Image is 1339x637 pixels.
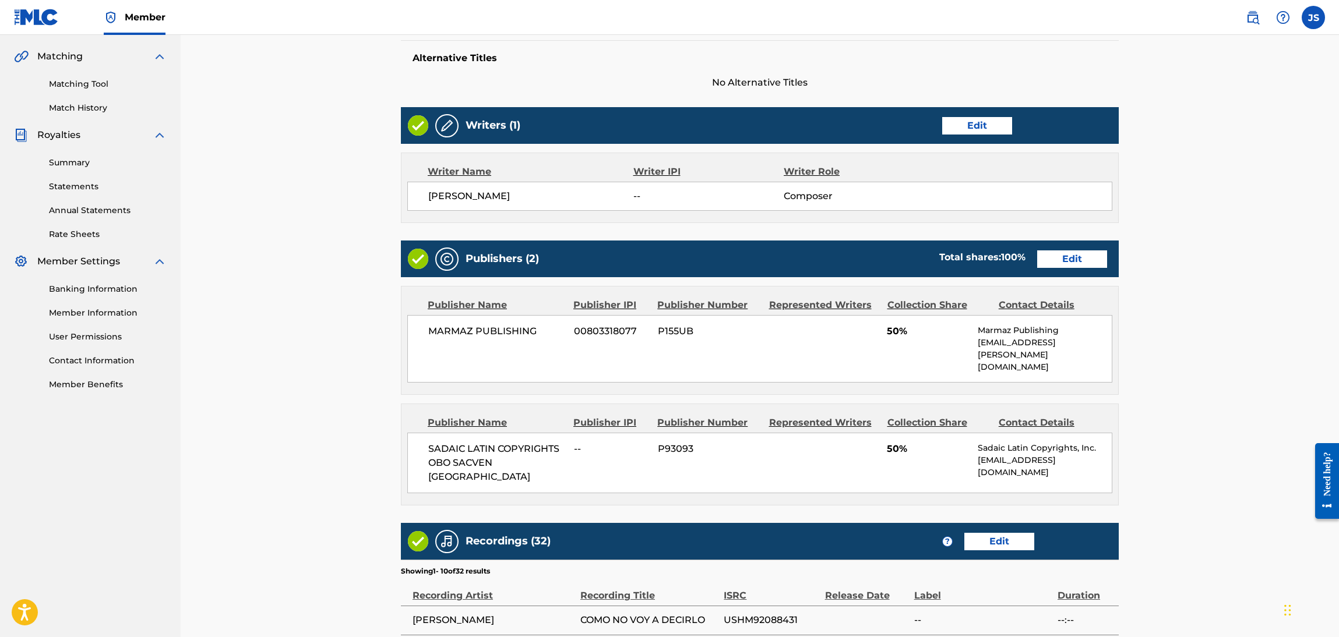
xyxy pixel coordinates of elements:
[999,416,1101,430] div: Contact Details
[466,119,520,132] h5: Writers (1)
[408,115,428,136] img: Valid
[1281,581,1339,637] iframe: Chat Widget
[440,252,454,266] img: Publishers
[978,442,1112,454] p: Sadaic Latin Copyrights, Inc.
[978,324,1112,337] p: Marmaz Publishing
[49,283,167,295] a: Banking Information
[428,189,633,203] span: [PERSON_NAME]
[49,204,167,217] a: Annual Statements
[1058,613,1113,627] span: --:--
[49,78,167,90] a: Matching Tool
[37,49,83,63] span: Matching
[1276,10,1290,24] img: help
[914,613,1052,627] span: --
[887,324,969,338] span: 50%
[784,165,921,179] div: Writer Role
[978,454,1112,479] p: [EMAIL_ADDRESS][DOMAIN_NAME]
[125,10,165,24] span: Member
[942,117,1012,135] a: Edit
[658,442,760,456] span: P93093
[580,576,718,603] div: Recording Title
[573,416,649,430] div: Publisher IPI
[1302,6,1325,29] div: User Menu
[153,128,167,142] img: expand
[466,252,539,266] h5: Publishers (2)
[939,250,1026,264] div: Total shares:
[887,442,969,456] span: 50%
[978,337,1112,373] p: [EMAIL_ADDRESS][PERSON_NAME][DOMAIN_NAME]
[657,416,760,430] div: Publisher Number
[37,128,80,142] span: Royalties
[440,535,454,548] img: Recordings
[724,613,819,627] span: USHM92088431
[658,324,760,338] span: P155UB
[14,49,29,63] img: Matching
[580,613,718,627] span: COMO NO VOY A DECIRLO
[769,298,879,312] div: Represented Writers
[37,254,120,268] span: Member Settings
[573,298,649,312] div: Publisher IPI
[104,10,118,24] img: Top Rightsholder
[49,102,167,114] a: Match History
[413,613,575,627] span: [PERSON_NAME]
[428,165,633,179] div: Writer Name
[408,531,428,551] img: Valid
[1306,434,1339,528] iframe: Resource Center
[1246,10,1260,24] img: search
[574,324,649,338] span: 00803318077
[887,298,990,312] div: Collection Share
[825,576,908,603] div: Release Date
[408,249,428,269] img: Valid
[1001,252,1026,263] span: 100 %
[784,189,921,203] span: Composer
[428,442,565,484] span: SADAIC LATIN COPYRIGHTS OBO SACVEN [GEOGRAPHIC_DATA]
[943,537,952,546] span: ?
[914,576,1052,603] div: Label
[999,298,1101,312] div: Contact Details
[413,52,1107,64] h5: Alternative Titles
[14,128,28,142] img: Royalties
[401,76,1119,90] span: No Alternative Titles
[413,576,575,603] div: Recording Artist
[49,355,167,367] a: Contact Information
[428,416,565,430] div: Publisher Name
[1058,576,1113,603] div: Duration
[428,298,565,312] div: Publisher Name
[49,157,167,169] a: Summary
[657,298,760,312] div: Publisher Number
[14,9,59,26] img: MLC Logo
[401,566,490,576] p: Showing 1 - 10 of 32 results
[1241,6,1264,29] a: Public Search
[49,378,167,391] a: Member Benefits
[887,416,990,430] div: Collection Share
[466,535,551,548] h5: Recordings (32)
[49,181,167,193] a: Statements
[1281,581,1339,637] div: Widget de chat
[14,254,28,268] img: Member Settings
[769,416,879,430] div: Represented Writers
[1037,250,1107,268] a: Edit
[153,49,167,63] img: expand
[1284,593,1291,628] div: Arrastrar
[574,442,649,456] span: --
[1271,6,1295,29] div: Help
[49,228,167,240] a: Rate Sheets
[633,189,784,203] span: --
[49,331,167,343] a: User Permissions
[49,307,167,319] a: Member Information
[428,324,565,338] span: MARMAZ PUBLISHING
[724,576,819,603] div: ISRC
[440,119,454,133] img: Writers
[153,254,167,268] img: expand
[633,165,784,179] div: Writer IPI
[964,533,1034,550] a: Edit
